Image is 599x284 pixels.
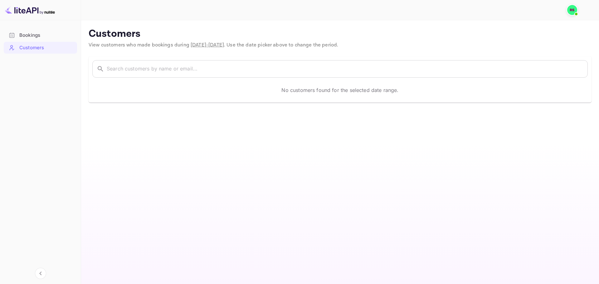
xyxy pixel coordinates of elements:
p: No customers found for the selected date range. [281,86,398,94]
div: Bookings [19,32,74,39]
button: Collapse navigation [35,268,46,279]
input: Search customers by name or email... [107,60,588,78]
a: Bookings [4,29,77,41]
img: LiteAPI logo [5,5,55,15]
p: Customers [89,28,592,40]
span: View customers who made bookings during . Use the date picker above to change the period. [89,42,338,48]
div: Customers [19,44,74,51]
a: Customers [4,42,77,53]
img: Rainer Schuster [567,5,577,15]
div: Customers [4,42,77,54]
span: [DATE] - [DATE] [191,42,224,48]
